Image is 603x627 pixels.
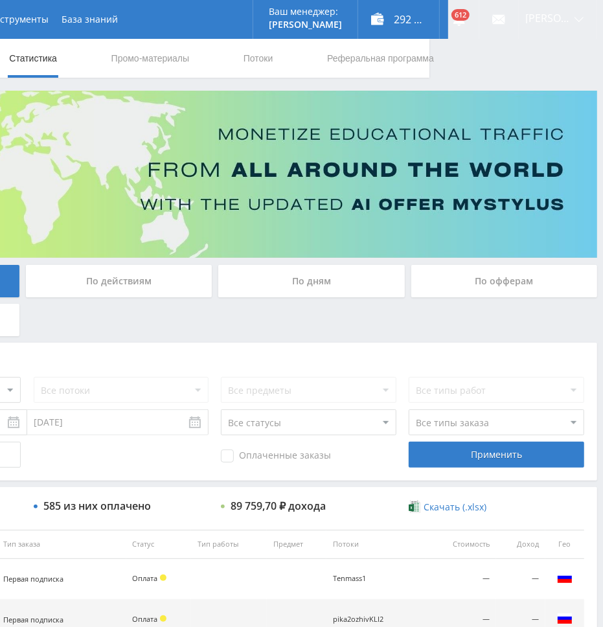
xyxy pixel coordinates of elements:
[8,39,58,78] a: Статистика
[43,500,151,512] div: 585 из них оплачено
[333,615,391,624] div: pika2ozhivKLI2
[191,530,266,559] th: Тип работы
[409,442,584,468] div: Применить
[221,450,331,462] span: Оплаченные заказы
[326,530,426,559] th: Потоки
[411,265,598,297] div: По офферам
[218,265,405,297] div: По дням
[110,39,190,78] a: Промо-материалы
[496,530,545,559] th: Доход
[409,501,486,514] a: Скачать (.xlsx)
[269,19,342,30] p: [PERSON_NAME]
[26,265,212,297] div: По действиям
[3,615,63,624] span: Первая подписка
[333,575,391,583] div: Tenmass1
[426,530,496,559] th: Стоимость
[269,6,342,17] p: Ваш менеджер:
[242,39,275,78] a: Потоки
[267,530,326,559] th: Предмет
[133,614,158,624] span: Оплата
[409,500,420,513] img: xlsx
[133,573,158,583] span: Оплата
[3,574,63,584] span: Первая подписка
[426,559,496,600] td: —
[231,500,326,512] div: 89 759,70 ₽ дохода
[545,530,584,559] th: Гео
[126,530,192,559] th: Статус
[160,615,166,622] span: Холд
[326,39,435,78] a: Реферальная программа
[525,13,571,23] span: [PERSON_NAME]
[424,502,487,512] span: Скачать (.xlsx)
[557,611,573,626] img: rus.png
[496,559,545,600] td: —
[160,575,166,581] span: Холд
[557,570,573,586] img: rus.png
